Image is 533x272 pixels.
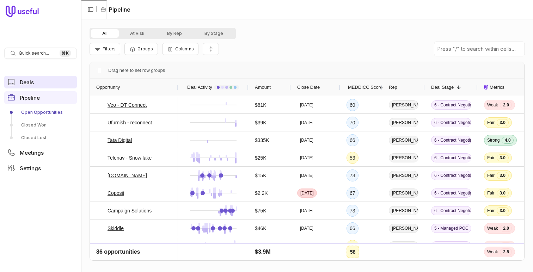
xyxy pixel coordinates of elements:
[255,206,266,215] span: $75K
[300,243,313,249] time: [DATE]
[60,50,71,57] kbd: ⌘ K
[487,225,498,231] span: Weak
[431,241,471,251] span: 4 - Commercial & Product Validation
[4,107,77,118] a: Open Opportunities
[487,243,498,249] span: Weak
[497,190,509,197] span: 3.0
[300,155,313,161] time: [DATE]
[108,259,127,268] a: Monarch
[96,5,98,14] span: |
[297,83,320,92] span: Close Date
[487,173,495,178] span: Fair
[431,83,454,92] span: Deal Stage
[500,242,512,249] span: 2.5
[108,171,147,180] a: [DOMAIN_NAME]
[20,95,40,100] span: Pipeline
[350,118,355,127] div: 70
[19,50,49,56] span: Quick search...
[187,83,212,92] span: Deal Activity
[108,154,152,162] a: Telenav - Snowflake
[20,166,41,171] span: Settings
[431,153,471,162] span: 6 - Contract Negotiation
[119,29,156,38] button: At Risk
[389,100,418,110] span: [PERSON_NAME]
[389,224,418,233] span: [PERSON_NAME]
[108,224,124,233] a: Skiddle
[91,29,119,38] button: All
[108,136,132,144] a: Tata Digital
[4,76,77,88] a: Deals
[350,171,355,180] div: 73
[500,225,512,232] span: 2.0
[497,172,509,179] span: 3.0
[203,43,219,55] button: Collapse all rows
[108,66,165,75] span: Drag here to set row groups
[487,208,495,214] span: Fair
[255,83,271,92] span: Amount
[300,120,313,125] time: [DATE]
[300,190,314,196] time: [DATE]
[255,154,266,162] span: $25K
[350,154,355,162] div: 53
[389,188,418,198] span: [PERSON_NAME]
[497,154,509,161] span: 3.0
[350,101,355,109] div: 60
[350,189,355,197] div: 67
[389,259,418,268] span: [PERSON_NAME]
[137,46,153,51] span: Groups
[431,171,471,180] span: 6 - Contract Negotiation
[497,119,509,126] span: 3.0
[300,102,313,108] time: [DATE]
[487,190,495,196] span: Fair
[4,107,77,143] div: Pipeline submenu
[90,43,120,55] button: Filter Pipeline
[502,260,514,267] span: 4.0
[389,136,418,145] span: [PERSON_NAME]
[255,101,266,109] span: $81K
[431,118,471,127] span: 6 - Contract Negotiation
[389,83,397,92] span: Rep
[20,150,44,155] span: Meetings
[175,46,194,51] span: Columns
[255,136,269,144] span: $335K
[389,206,418,215] span: [PERSON_NAME]
[497,207,509,214] span: 3.0
[108,242,117,250] a: N26
[500,101,512,109] span: 2.0
[255,259,266,268] span: $80K
[389,171,418,180] span: [PERSON_NAME]
[4,119,77,131] a: Closed Won
[502,137,514,144] span: 4.0
[85,4,96,15] button: Collapse sidebar
[487,137,500,143] span: Strong
[255,171,266,180] span: $15K
[300,225,313,231] time: [DATE]
[255,118,266,127] span: $39K
[350,136,355,144] div: 66
[431,100,471,110] span: 6 - Contract Negotiation
[255,189,268,197] span: $2.2K
[431,224,471,233] span: 5 - Managed POC
[108,189,124,197] a: Coposit
[350,242,355,250] div: 59
[431,259,471,268] span: 4 - Commercial & Product Validation
[300,208,313,214] time: [DATE]
[4,91,77,104] a: Pipeline
[4,162,77,174] a: Settings
[4,132,77,143] a: Closed Lost
[103,46,116,51] span: Filters
[4,146,77,159] a: Meetings
[162,43,198,55] button: Columns
[431,206,471,215] span: 6 - Contract Negotiation
[100,5,130,14] li: Pipeline
[255,242,269,250] span: $240K
[193,29,234,38] button: By Stage
[487,155,495,161] span: Fair
[96,83,120,92] span: Opportunity
[389,118,418,127] span: [PERSON_NAME]
[487,102,498,108] span: Weak
[108,206,152,215] a: Campaign Solutions
[431,136,471,145] span: 6 - Contract Negotiation
[431,188,471,198] span: 6 - Contract Negotiation
[108,66,165,75] div: Row Groups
